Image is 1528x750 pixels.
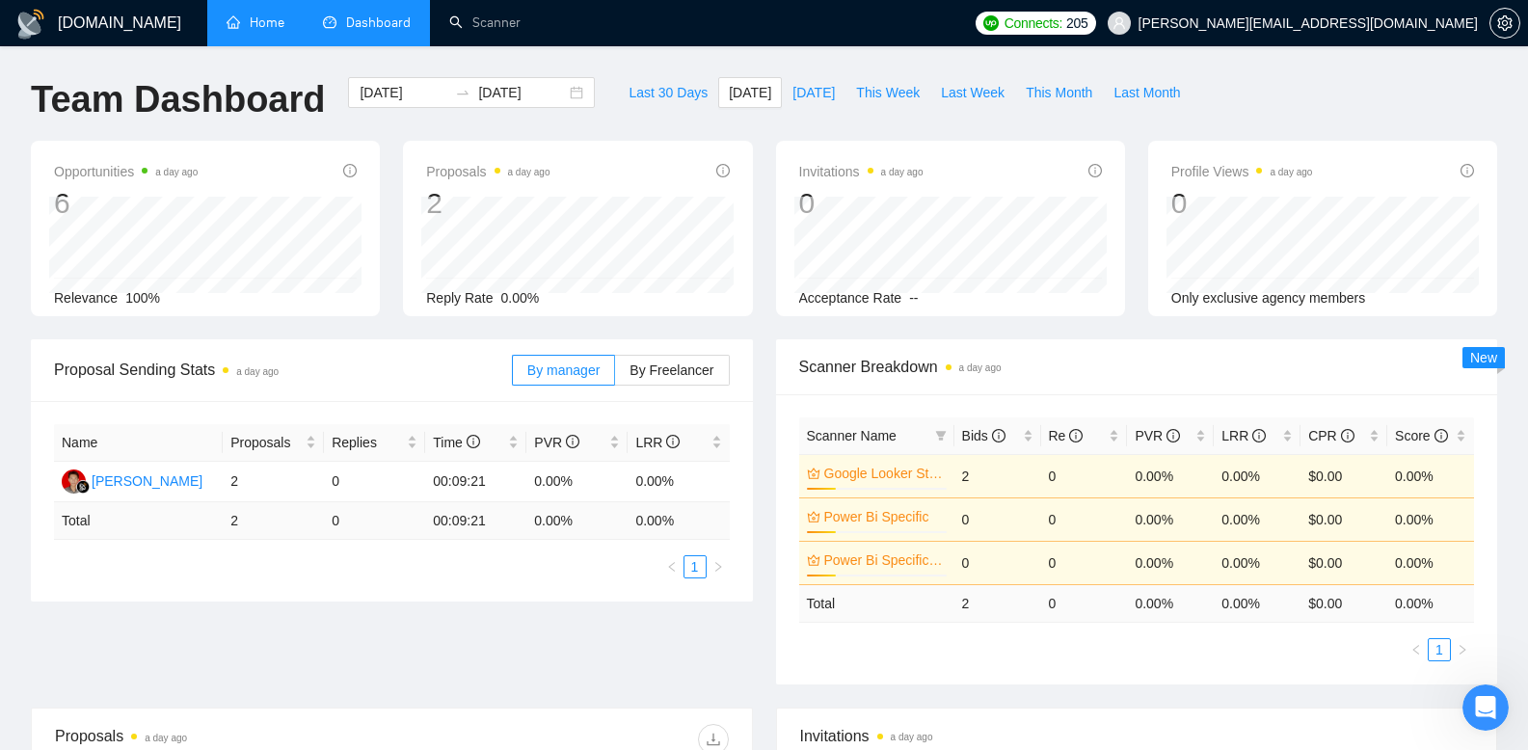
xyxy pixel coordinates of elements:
[501,290,540,306] span: 0.00%
[1270,167,1312,177] time: a day ago
[31,490,301,547] div: If there’s anything else we can assist you with, please don’t hesitate to let us know 🤓
[331,577,362,608] button: Send a message…
[1470,350,1497,365] span: New
[1171,160,1313,183] span: Profile Views
[15,478,370,601] div: Dima says…
[1135,428,1180,443] span: PVR
[782,77,845,108] button: [DATE]
[1405,638,1428,661] button: left
[62,472,202,488] a: RS[PERSON_NAME]
[1461,164,1474,177] span: info-circle
[61,585,76,601] button: Emoji picker
[13,8,49,44] button: go back
[1489,8,1520,39] button: setting
[824,549,943,571] a: Power Bi Specific US Only
[426,185,550,222] div: 2
[635,435,680,450] span: LRR
[1015,77,1103,108] button: This Month
[433,435,479,450] span: Time
[223,462,324,502] td: 2
[54,502,223,540] td: Total
[954,497,1041,541] td: 0
[699,732,728,747] span: download
[360,82,447,103] input: Start date
[526,502,628,540] td: 0.00 %
[527,362,600,378] span: By manager
[92,585,107,601] button: Gif picker
[1489,15,1520,31] a: setting
[983,15,999,31] img: upwork-logo.png
[227,14,284,31] a: homeHome
[628,502,729,540] td: 0.00 %
[1214,541,1300,584] td: 0.00%
[1341,429,1354,442] span: info-circle
[566,435,579,448] span: info-circle
[223,424,324,462] th: Proposals
[55,11,86,41] img: Profile image for Dima
[1041,541,1128,584] td: 0
[931,421,951,450] span: filter
[1387,497,1474,541] td: 0.00%
[712,561,724,573] span: right
[1214,454,1300,497] td: 0.00%
[15,163,316,243] div: Hey there! Dima is here to help you 🤓Please, give me a couple of minutes to check your request mo...
[630,362,713,378] span: By Freelancer
[324,502,425,540] td: 0
[426,160,550,183] span: Proposals
[332,432,403,453] span: Replies
[15,245,316,476] div: Thank you for your request!I've checked the details for your consultation and see that you alread...
[15,478,316,558] div: If there’s anything else we can assist you with, please don’t hesitate to let us know 🤓Dima • [DATE]
[799,185,924,222] div: 0
[455,85,470,100] span: to
[125,290,160,306] span: 100%
[1127,497,1214,541] td: 0.00%
[1041,497,1128,541] td: 0
[954,541,1041,584] td: 0
[62,469,86,494] img: RS
[707,555,730,578] li: Next Page
[1127,454,1214,497] td: 0.00%
[1428,638,1451,661] li: 1
[799,584,954,622] td: Total
[223,502,324,540] td: 2
[31,77,325,122] h1: Team Dashboard
[343,164,357,177] span: info-circle
[807,467,820,480] span: crown
[807,553,820,567] span: crown
[346,14,411,31] span: Dashboard
[15,93,370,119] div: [DATE]
[15,119,370,163] div: Dima says…
[338,8,373,42] div: Close
[120,122,290,140] div: joined the conversation
[707,555,730,578] button: right
[1387,541,1474,584] td: 0.00%
[954,454,1041,497] td: 2
[1214,497,1300,541] td: 0.00%
[799,160,924,183] span: Invitations
[1451,638,1474,661] li: Next Page
[1112,16,1126,30] span: user
[792,82,835,103] span: [DATE]
[1252,429,1266,442] span: info-circle
[1451,638,1474,661] button: right
[324,462,425,502] td: 0
[94,24,231,43] p: Active in the last 15m
[807,428,897,443] span: Scanner Name
[323,15,336,29] span: dashboard
[425,462,526,502] td: 00:09:21
[324,424,425,462] th: Replies
[526,462,628,502] td: 0.00%
[31,174,301,194] div: Hey there! Dima is here to help you 🤓
[31,194,301,231] div: Please, give me a couple of minutes to check your request more precisely 💻
[508,167,550,177] time: a day ago
[1221,428,1266,443] span: LRR
[891,732,933,742] time: a day ago
[684,556,706,577] a: 1
[807,510,820,523] span: crown
[54,290,118,306] span: Relevance
[1026,82,1092,103] span: This Month
[962,428,1005,443] span: Bids
[1395,428,1447,443] span: Score
[15,163,370,245] div: Dima says…
[122,585,138,601] button: Start recording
